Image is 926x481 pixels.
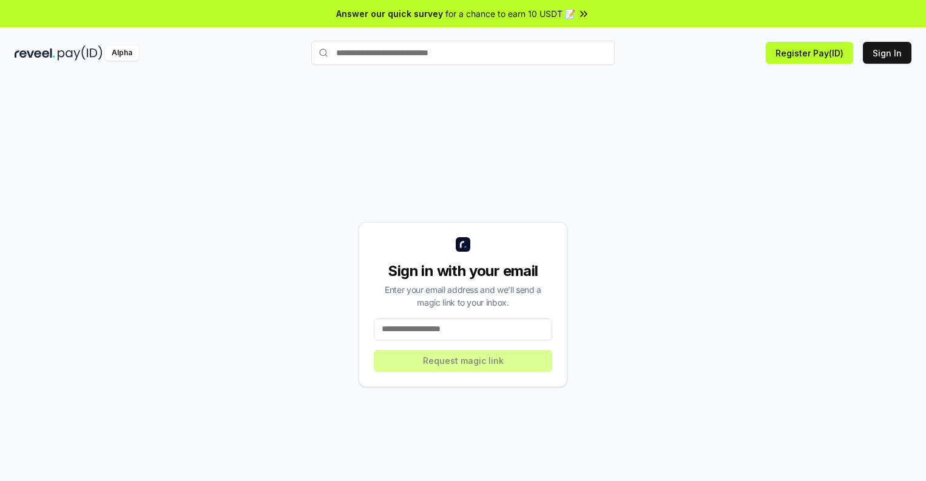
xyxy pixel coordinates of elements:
img: reveel_dark [15,45,55,61]
div: Enter your email address and we’ll send a magic link to your inbox. [374,283,552,309]
span: for a chance to earn 10 USDT 📝 [445,7,575,20]
button: Register Pay(ID) [766,42,853,64]
button: Sign In [863,42,911,64]
div: Sign in with your email [374,261,552,281]
img: pay_id [58,45,103,61]
img: logo_small [456,237,470,252]
div: Alpha [105,45,139,61]
span: Answer our quick survey [336,7,443,20]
